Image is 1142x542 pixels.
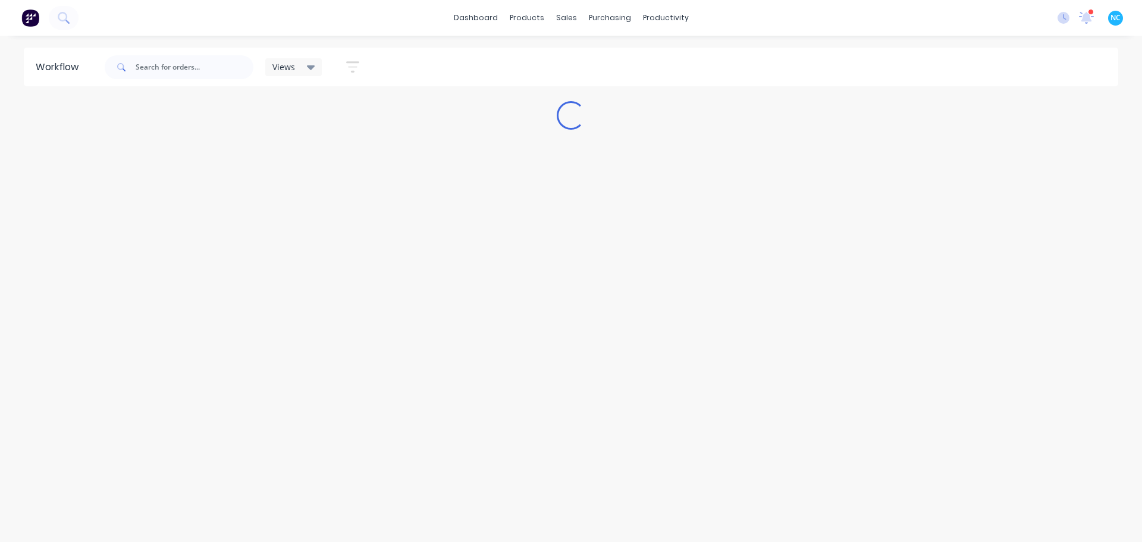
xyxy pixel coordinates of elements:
[637,9,695,27] div: productivity
[21,9,39,27] img: Factory
[504,9,550,27] div: products
[1110,12,1121,23] span: NC
[550,9,583,27] div: sales
[136,55,253,79] input: Search for orders...
[448,9,504,27] a: dashboard
[272,61,295,73] span: Views
[36,60,84,74] div: Workflow
[583,9,637,27] div: purchasing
